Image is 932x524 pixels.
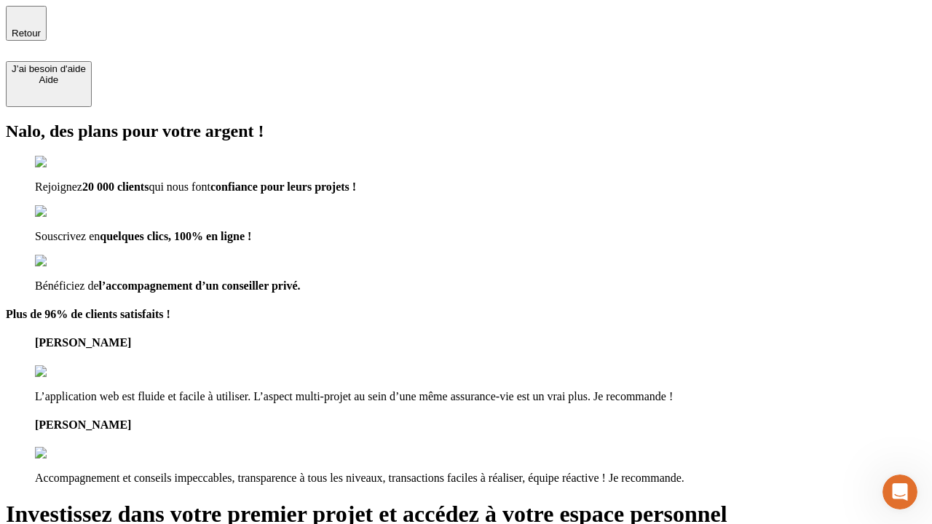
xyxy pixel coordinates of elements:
button: Retour [6,6,47,41]
h4: [PERSON_NAME] [35,336,926,349]
iframe: Intercom live chat [882,475,917,509]
p: L’application web est fluide et facile à utiliser. L’aspect multi-projet au sein d’une même assur... [35,390,926,403]
span: l’accompagnement d’un conseiller privé. [99,279,301,292]
img: checkmark [35,205,98,218]
span: qui nous font [149,180,210,193]
img: reviews stars [35,447,107,460]
button: J’ai besoin d'aideAide [6,61,92,107]
span: Rejoignez [35,180,82,193]
h4: Plus de 96% de clients satisfaits ! [6,308,926,321]
span: Retour [12,28,41,39]
span: 20 000 clients [82,180,149,193]
div: Aide [12,74,86,85]
span: quelques clics, 100% en ligne ! [100,230,251,242]
span: Souscrivez en [35,230,100,242]
span: Bénéficiez de [35,279,99,292]
img: checkmark [35,255,98,268]
img: reviews stars [35,365,107,378]
img: checkmark [35,156,98,169]
div: J’ai besoin d'aide [12,63,86,74]
h4: [PERSON_NAME] [35,418,926,432]
span: confiance pour leurs projets ! [210,180,356,193]
h2: Nalo, des plans pour votre argent ! [6,122,926,141]
p: Accompagnement et conseils impeccables, transparence à tous les niveaux, transactions faciles à r... [35,472,926,485]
